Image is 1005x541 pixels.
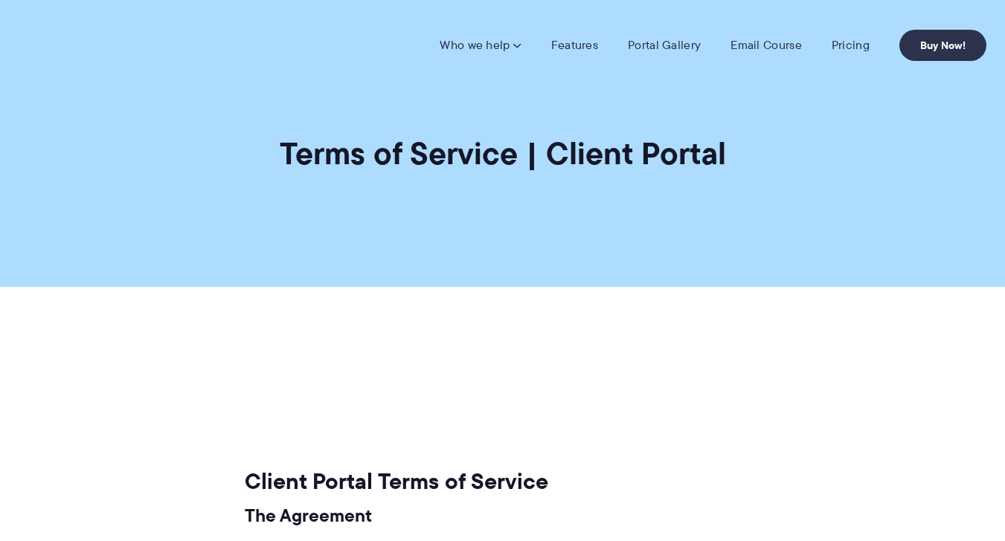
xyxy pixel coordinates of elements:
a: Features [551,38,598,53]
h2: Client Portal Terms of Service [245,467,751,496]
h3: The Agreement [245,505,751,527]
a: Portal Gallery [628,38,701,53]
a: Who we help [440,38,521,53]
a: Email Course [731,38,802,53]
a: Buy Now! [899,30,986,61]
h1: Terms of Service | Client Portal [280,134,726,173]
a: Pricing [832,38,870,53]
